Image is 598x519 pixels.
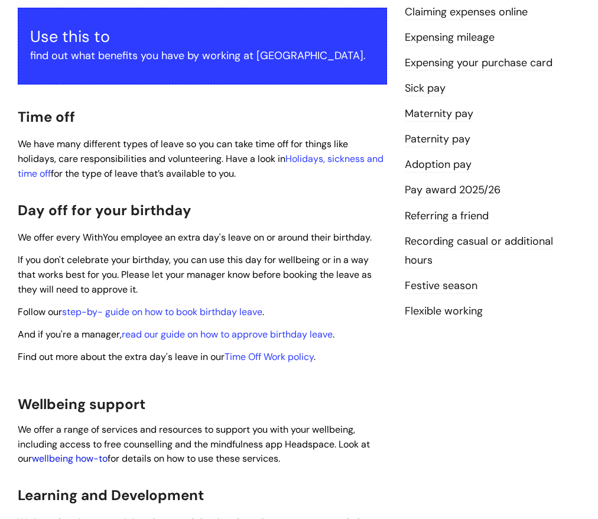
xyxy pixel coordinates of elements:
[30,27,375,46] h3: Use this to
[62,306,262,318] a: step-by- guide on how to book birthday leave
[18,423,370,465] span: We offer a range of services and resources to support you with your wellbeing, including access t...
[32,452,108,465] a: wellbeing how-to
[405,30,495,46] a: Expensing mileage
[405,183,500,198] a: Pay award 2025/26
[18,201,191,219] span: Day off for your birthday
[405,209,489,224] a: Referring a friend
[18,138,383,180] span: We have many different types of leave so you can take time off for things like holidays, care res...
[405,132,470,147] a: Paternity pay
[405,157,472,173] a: Adoption pay
[405,81,446,96] a: Sick pay
[18,231,372,244] span: We offer every WithYou employee an extra day's leave on or around their birthday.
[18,486,204,504] span: Learning and Development
[405,56,552,71] a: Expensing your purchase card
[18,351,316,363] span: Find out more about the extra day's leave in our .
[405,304,483,319] a: Flexible working
[405,106,473,122] a: Maternity pay
[405,5,528,20] a: Claiming expenses online
[18,306,264,318] span: Follow our .
[30,46,375,65] p: find out what benefits you have by working at [GEOGRAPHIC_DATA].
[18,395,145,413] span: Wellbeing support
[18,254,372,296] span: If you don't celebrate your birthday, you can use this day for wellbeing or in a way that works b...
[18,328,334,340] span: And if you're a manager, .
[225,351,314,363] a: Time Off Work policy
[18,108,75,126] span: Time off
[405,234,553,268] a: Recording casual or additional hours
[405,278,477,294] a: Festive season
[122,328,333,340] a: read our guide on how to approve birthday leave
